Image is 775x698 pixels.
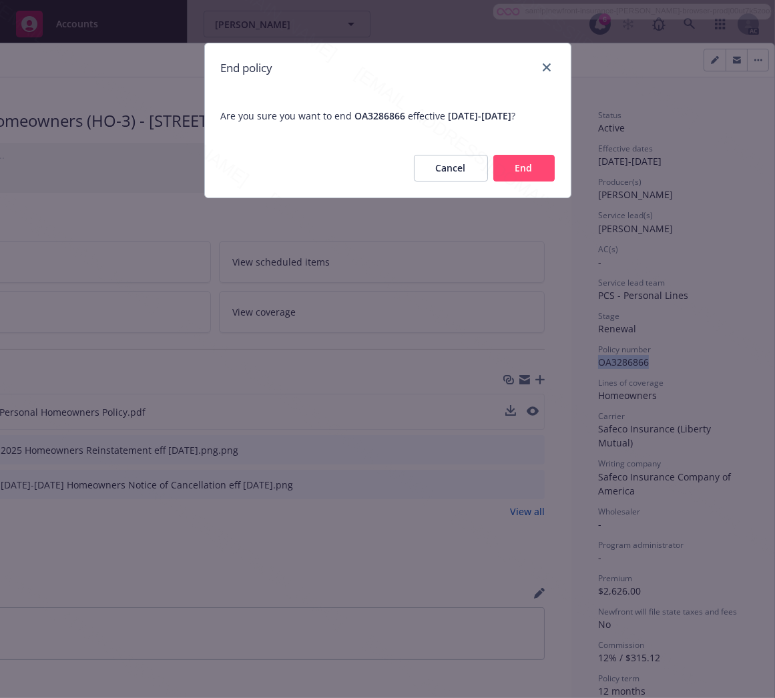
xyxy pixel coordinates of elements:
[355,109,406,122] span: OA3286866
[539,59,555,75] a: close
[449,109,512,122] span: [DATE] - [DATE]
[221,59,273,77] h1: End policy
[414,155,488,182] button: Cancel
[493,155,555,182] button: End
[205,93,571,139] span: Are you sure you want to end effective ?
